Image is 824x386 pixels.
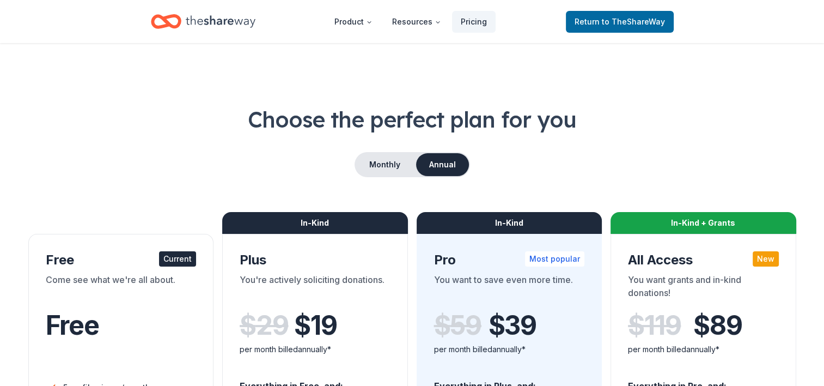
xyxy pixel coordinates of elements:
[151,9,255,34] a: Home
[46,309,99,341] span: Free
[326,11,381,33] button: Product
[489,310,536,341] span: $ 39
[434,343,585,356] div: per month billed annually*
[383,11,450,33] button: Resources
[611,212,796,234] div: In-Kind + Grants
[417,212,602,234] div: In-Kind
[602,17,665,26] span: to TheShareWay
[525,251,584,267] div: Most popular
[753,251,779,267] div: New
[46,273,197,304] div: Come see what we're all about.
[628,273,779,304] div: You want grants and in-kind donations!
[434,251,585,269] div: Pro
[628,251,779,269] div: All Access
[416,153,469,176] button: Annual
[240,273,390,304] div: You're actively soliciting donations.
[566,11,674,33] a: Returnto TheShareWay
[46,251,197,269] div: Free
[452,11,496,33] a: Pricing
[240,251,390,269] div: Plus
[326,9,496,34] nav: Main
[628,343,779,356] div: per month billed annually*
[294,310,337,341] span: $ 19
[159,251,196,267] div: Current
[26,104,798,135] h1: Choose the perfect plan for you
[575,15,665,28] span: Return
[356,153,414,176] button: Monthly
[240,343,390,356] div: per month billed annually*
[222,212,408,234] div: In-Kind
[434,273,585,304] div: You want to save even more time.
[693,310,742,341] span: $ 89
